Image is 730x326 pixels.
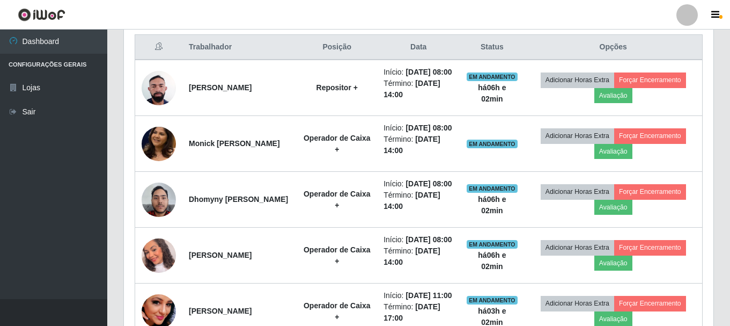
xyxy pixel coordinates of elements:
li: Início: [384,234,453,245]
img: CoreUI Logo [18,8,65,21]
button: Adicionar Horas Extra [541,128,614,143]
button: Avaliação [594,144,632,159]
strong: há 06 h e 02 min [478,251,506,271]
strong: Repositor + [316,83,358,92]
th: Data [377,35,460,60]
li: Término: [384,78,453,100]
button: Forçar Encerramento [614,128,686,143]
button: Forçar Encerramento [614,73,686,88]
button: Avaliação [594,200,632,215]
li: Início: [384,178,453,190]
button: Avaliação [594,88,632,103]
strong: [PERSON_NAME] [189,83,252,92]
time: [DATE] 08:00 [405,124,452,132]
span: EM ANDAMENTO [467,73,518,81]
button: Adicionar Horas Extra [541,73,614,88]
time: [DATE] 11:00 [405,291,452,300]
li: Término: [384,190,453,212]
span: EM ANDAMENTO [467,240,518,249]
li: Início: [384,122,453,134]
strong: Dhomyny [PERSON_NAME] [189,195,288,204]
button: Forçar Encerramento [614,184,686,199]
button: Forçar Encerramento [614,240,686,255]
time: [DATE] 08:00 [405,235,452,244]
li: Término: [384,134,453,156]
li: Término: [384,301,453,324]
strong: há 06 h e 02 min [478,195,506,215]
img: 1732471714419.jpeg [142,105,176,182]
li: Início: [384,290,453,301]
img: 1753296559045.jpeg [142,236,176,276]
button: Adicionar Horas Extra [541,296,614,311]
span: EM ANDAMENTO [467,184,518,193]
span: EM ANDAMENTO [467,296,518,305]
strong: Operador de Caixa + [304,301,371,321]
strong: Operador de Caixa + [304,245,371,265]
button: Forçar Encerramento [614,296,686,311]
th: Posição [297,35,377,60]
strong: [PERSON_NAME] [189,307,252,315]
th: Opções [524,35,702,60]
li: Início: [384,67,453,78]
li: Término: [384,245,453,268]
strong: [PERSON_NAME] [189,251,252,259]
span: EM ANDAMENTO [467,140,518,148]
img: 1712425496230.jpeg [142,65,176,111]
button: Adicionar Horas Extra [541,240,614,255]
th: Status [460,35,524,60]
button: Adicionar Horas Extra [541,184,614,199]
img: 1720441499263.jpeg [142,183,176,217]
th: Trabalhador [182,35,297,60]
strong: Monick [PERSON_NAME] [189,139,280,148]
button: Avaliação [594,256,632,271]
time: [DATE] 08:00 [405,179,452,188]
strong: Operador de Caixa + [304,134,371,154]
strong: Operador de Caixa + [304,190,371,209]
time: [DATE] 08:00 [405,68,452,76]
strong: há 06 h e 02 min [478,83,506,103]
